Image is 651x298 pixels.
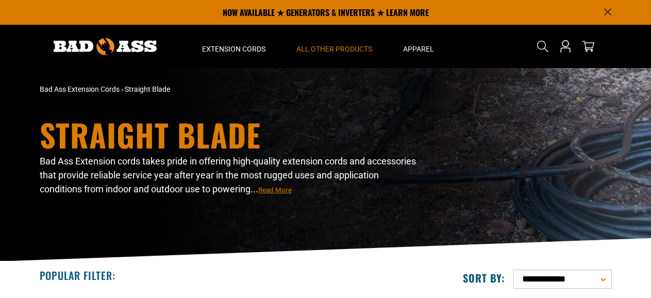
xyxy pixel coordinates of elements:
[463,271,505,285] label: Sort by:
[40,156,416,194] span: Bad Ass Extension cords takes pride in offering high-quality extension cords and accessories that...
[296,44,372,54] span: All Other Products
[281,25,388,68] summary: All Other Products
[40,119,416,150] h1: Straight Blade
[388,25,449,68] summary: Apparel
[121,85,123,93] span: ›
[125,85,170,93] span: Straight Blade
[54,38,157,55] img: Bad Ass Extension Cords
[403,44,434,54] span: Apparel
[258,186,292,194] span: Read More
[40,85,120,93] a: Bad Ass Extension Cords
[40,84,416,95] nav: breadcrumbs
[187,25,281,68] summary: Extension Cords
[535,38,551,55] summary: Search
[202,44,265,54] span: Extension Cords
[40,269,115,282] h2: Popular Filter:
